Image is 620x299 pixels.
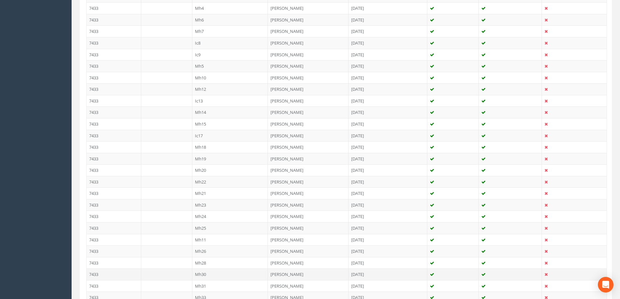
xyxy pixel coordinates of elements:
[268,153,349,165] td: [PERSON_NAME]
[192,14,268,26] td: Mh6
[192,83,268,95] td: Mh12
[349,118,427,130] td: [DATE]
[192,211,268,222] td: Mh24
[349,49,427,61] td: [DATE]
[192,245,268,257] td: Mh26
[192,257,268,269] td: Mh28
[192,187,268,199] td: Mh21
[268,60,349,72] td: [PERSON_NAME]
[87,222,141,234] td: 7433
[87,106,141,118] td: 7433
[268,234,349,246] td: [PERSON_NAME]
[87,130,141,142] td: 7433
[349,176,427,188] td: [DATE]
[192,49,268,61] td: Ic9
[192,60,268,72] td: Mh5
[349,234,427,246] td: [DATE]
[268,72,349,84] td: [PERSON_NAME]
[87,2,141,14] td: 7433
[349,268,427,280] td: [DATE]
[349,60,427,72] td: [DATE]
[192,2,268,14] td: Mh4
[87,60,141,72] td: 7433
[87,234,141,246] td: 7433
[349,222,427,234] td: [DATE]
[87,257,141,269] td: 7433
[192,72,268,84] td: Mh10
[268,199,349,211] td: [PERSON_NAME]
[349,95,427,107] td: [DATE]
[268,49,349,61] td: [PERSON_NAME]
[87,211,141,222] td: 7433
[349,25,427,37] td: [DATE]
[349,199,427,211] td: [DATE]
[268,83,349,95] td: [PERSON_NAME]
[268,106,349,118] td: [PERSON_NAME]
[87,164,141,176] td: 7433
[268,211,349,222] td: [PERSON_NAME]
[87,49,141,61] td: 7433
[192,141,268,153] td: Mh18
[87,118,141,130] td: 7433
[192,37,268,49] td: Ic8
[268,2,349,14] td: [PERSON_NAME]
[87,95,141,107] td: 7433
[349,2,427,14] td: [DATE]
[87,83,141,95] td: 7433
[192,199,268,211] td: Mh23
[349,14,427,26] td: [DATE]
[268,268,349,280] td: [PERSON_NAME]
[349,280,427,292] td: [DATE]
[87,153,141,165] td: 7433
[87,199,141,211] td: 7433
[87,280,141,292] td: 7433
[192,153,268,165] td: Mh19
[192,118,268,130] td: Mh15
[349,37,427,49] td: [DATE]
[349,245,427,257] td: [DATE]
[349,153,427,165] td: [DATE]
[192,95,268,107] td: Ic13
[192,25,268,37] td: Mh7
[268,176,349,188] td: [PERSON_NAME]
[87,141,141,153] td: 7433
[598,277,613,292] div: Open Intercom Messenger
[268,25,349,37] td: [PERSON_NAME]
[268,14,349,26] td: [PERSON_NAME]
[87,72,141,84] td: 7433
[87,25,141,37] td: 7433
[192,164,268,176] td: Mh20
[349,257,427,269] td: [DATE]
[349,106,427,118] td: [DATE]
[192,176,268,188] td: Mh22
[192,268,268,280] td: Mh30
[349,164,427,176] td: [DATE]
[349,72,427,84] td: [DATE]
[192,222,268,234] td: Mh25
[268,222,349,234] td: [PERSON_NAME]
[268,280,349,292] td: [PERSON_NAME]
[349,187,427,199] td: [DATE]
[268,141,349,153] td: [PERSON_NAME]
[87,268,141,280] td: 7433
[349,141,427,153] td: [DATE]
[87,176,141,188] td: 7433
[268,164,349,176] td: [PERSON_NAME]
[268,118,349,130] td: [PERSON_NAME]
[192,106,268,118] td: Mh14
[349,83,427,95] td: [DATE]
[268,257,349,269] td: [PERSON_NAME]
[268,187,349,199] td: [PERSON_NAME]
[268,37,349,49] td: [PERSON_NAME]
[87,245,141,257] td: 7433
[87,187,141,199] td: 7433
[268,245,349,257] td: [PERSON_NAME]
[192,130,268,142] td: Ic17
[192,234,268,246] td: Mh11
[268,95,349,107] td: [PERSON_NAME]
[349,130,427,142] td: [DATE]
[349,211,427,222] td: [DATE]
[268,130,349,142] td: [PERSON_NAME]
[87,14,141,26] td: 7433
[87,37,141,49] td: 7433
